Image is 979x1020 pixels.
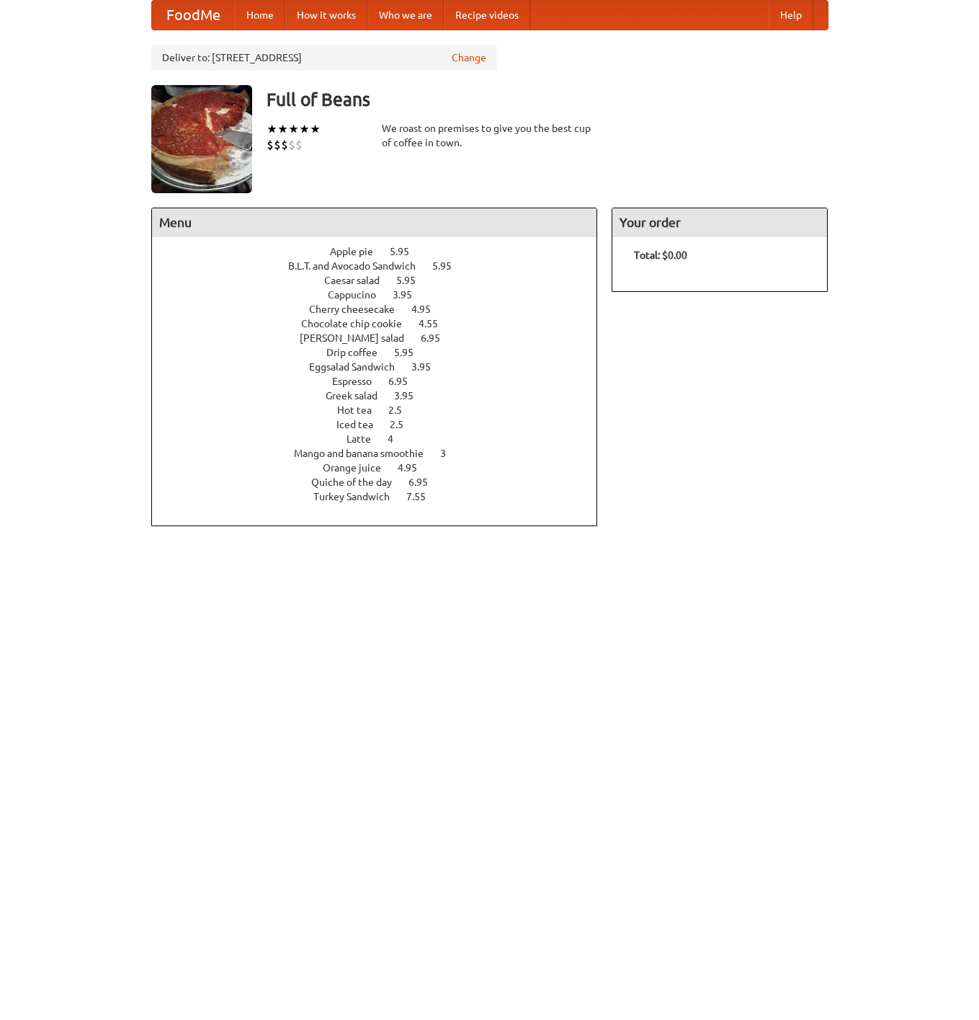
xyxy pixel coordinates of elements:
a: Drip coffee 5.95 [326,347,440,358]
li: ★ [299,121,310,137]
span: Latte [347,433,385,445]
a: Caesar salad 5.95 [324,275,442,286]
span: 4.95 [411,303,445,315]
span: [PERSON_NAME] salad [300,332,419,344]
span: Cherry cheesecake [309,303,409,315]
span: Eggsalad Sandwich [309,361,409,373]
li: $ [295,137,303,153]
span: Turkey Sandwich [313,491,404,502]
span: Iced tea [336,419,388,430]
span: 7.55 [406,491,440,502]
span: 2.5 [388,404,416,416]
a: Home [235,1,285,30]
span: 3.95 [411,361,445,373]
a: FoodMe [152,1,235,30]
a: Chocolate chip cookie 4.55 [301,318,465,329]
span: 5.95 [432,260,466,272]
li: ★ [288,121,299,137]
span: 4.95 [398,462,432,474]
div: Deliver to: [STREET_ADDRESS] [151,45,497,71]
a: Espresso 6.95 [332,376,434,387]
a: Recipe videos [444,1,530,30]
a: Eggsalad Sandwich 3.95 [309,361,457,373]
span: 5.95 [396,275,430,286]
span: Caesar salad [324,275,394,286]
h4: Menu [152,208,597,237]
a: Hot tea 2.5 [337,404,429,416]
li: ★ [310,121,321,137]
li: ★ [277,121,288,137]
span: Cappucino [328,289,390,301]
span: 3 [440,448,460,459]
div: We roast on premises to give you the best cup of coffee in town. [382,121,598,150]
b: Total: $0.00 [634,249,687,261]
a: Mango and banana smoothie 3 [294,448,473,459]
span: 5.95 [394,347,428,358]
span: 6.95 [408,476,442,488]
a: Orange juice 4.95 [323,462,444,474]
span: Quiche of the day [311,476,406,488]
li: $ [274,137,281,153]
span: Apple pie [330,246,388,257]
a: Greek salad 3.95 [326,390,440,402]
span: 3.95 [393,289,426,301]
a: [PERSON_NAME] salad 6.95 [300,332,467,344]
span: Greek salad [326,390,392,402]
h3: Full of Beans [267,85,828,114]
a: B.L.T. and Avocado Sandwich 5.95 [288,260,478,272]
li: $ [288,137,295,153]
span: Drip coffee [326,347,392,358]
a: Turkey Sandwich 7.55 [313,491,452,502]
img: angular.jpg [151,85,252,193]
span: Chocolate chip cookie [301,318,416,329]
span: Espresso [332,376,386,387]
li: $ [281,137,288,153]
span: 4 [388,433,408,445]
a: Change [452,50,486,65]
span: 6.95 [388,376,422,387]
span: 6.95 [421,332,455,344]
li: ★ [267,121,277,137]
li: $ [267,137,274,153]
a: Latte 4 [347,433,420,445]
a: How it works [285,1,367,30]
span: 2.5 [390,419,418,430]
a: Cherry cheesecake 4.95 [309,303,457,315]
a: Quiche of the day 6.95 [311,476,455,488]
a: Help [769,1,813,30]
span: B.L.T. and Avocado Sandwich [288,260,430,272]
span: Orange juice [323,462,395,474]
span: Hot tea [337,404,386,416]
span: Mango and banana smoothie [294,448,438,459]
h4: Your order [612,208,827,237]
a: Iced tea 2.5 [336,419,430,430]
a: Cappucino 3.95 [328,289,439,301]
a: Who we are [367,1,444,30]
span: 5.95 [390,246,424,257]
span: 3.95 [394,390,428,402]
span: 4.55 [419,318,452,329]
a: Apple pie 5.95 [330,246,436,257]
